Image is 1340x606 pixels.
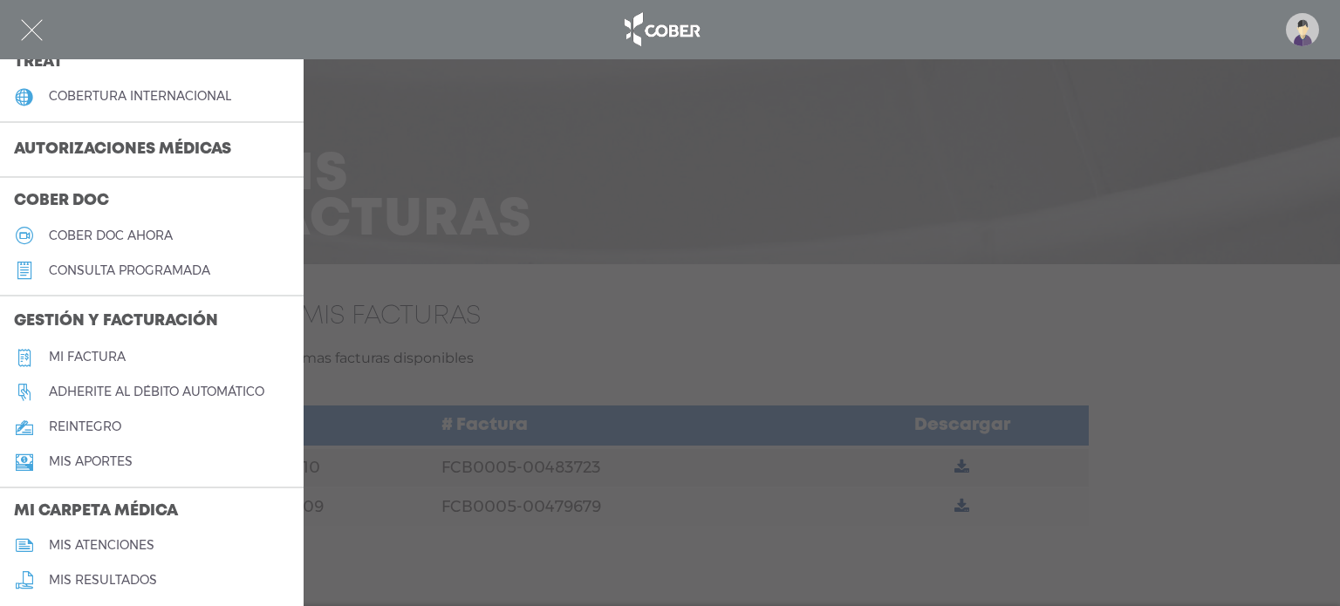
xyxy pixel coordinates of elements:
[49,263,210,278] h5: consulta programada
[49,419,121,434] h5: reintegro
[49,89,231,104] h5: cobertura internacional
[49,573,157,588] h5: mis resultados
[49,350,126,364] h5: Mi factura
[49,538,154,553] h5: mis atenciones
[49,385,264,399] h5: Adherite al débito automático
[1286,13,1319,46] img: profile-placeholder.svg
[21,19,43,41] img: Cober_menu-close-white.svg
[615,9,707,51] img: logo_cober_home-white.png
[49,228,173,243] h5: Cober doc ahora
[49,454,133,469] h5: Mis aportes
